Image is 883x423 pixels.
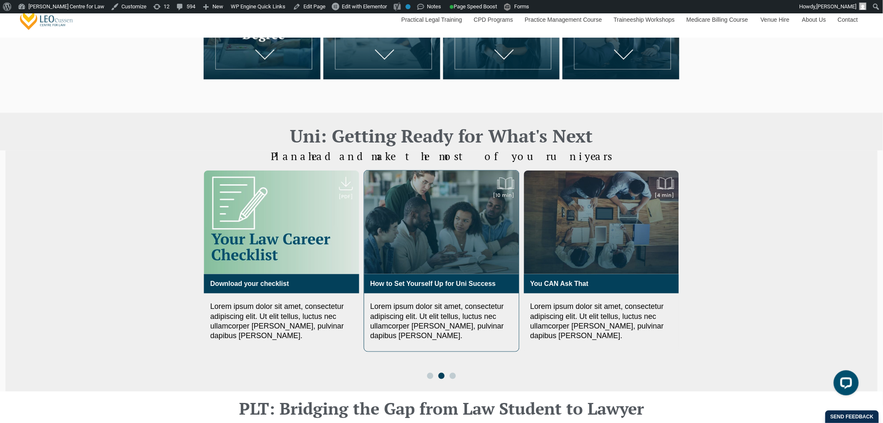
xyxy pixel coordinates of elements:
span: Edit with Elementor [342,3,387,10]
span: Plan [271,149,612,163]
div: Carousel [204,170,679,379]
a: Traineeship Workshops [608,2,680,38]
span: Go to slide 3 [449,373,456,379]
span: uni [550,149,585,163]
h2: Uni: Getting Ready for What's Next [204,125,679,146]
a: Download your checklist [210,280,289,287]
p: Lorem ipsum dolor sit amet, consectetur adipiscing elit. Ut elit tellus, luctus nec ullamcorper [... [210,302,353,341]
div: 2 / 3 [204,170,359,352]
span: Go to slide 2 [438,373,444,379]
a: CPD Programs [467,2,518,38]
a: Practical Legal Training [395,2,468,38]
span: years [585,149,612,163]
a: You CAN Ask That [530,280,589,287]
span: ahead and make the most of your [300,149,550,163]
span: Go to slide 1 [427,373,433,379]
a: Practice Management Course [519,2,608,38]
a: Medicare Billing Course [680,2,754,38]
div: 1 / 3 [524,170,679,352]
div: No index [406,4,411,9]
a: Venue Hire [754,2,796,38]
span: [PERSON_NAME] [817,3,857,10]
h2: PLT: Bridging the Gap from Law Student to Lawyer [204,400,679,417]
p: Lorem ipsum dolor sit amet, consectetur adipiscing elit. Ut elit tellus, luctus nec ullamcorper [... [370,302,512,341]
p: Lorem ipsum dolor sit amet, consectetur adipiscing elit. Ut elit tellus, luctus nec ullamcorper [... [530,302,673,341]
div: 3 / 3 [363,170,519,352]
a: [PERSON_NAME] Centre for Law [19,7,74,31]
a: About Us [796,2,832,38]
a: How to Set Yourself Up for Uni Success [370,280,496,287]
iframe: LiveChat chat widget [827,367,862,402]
a: Contact [832,2,864,38]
